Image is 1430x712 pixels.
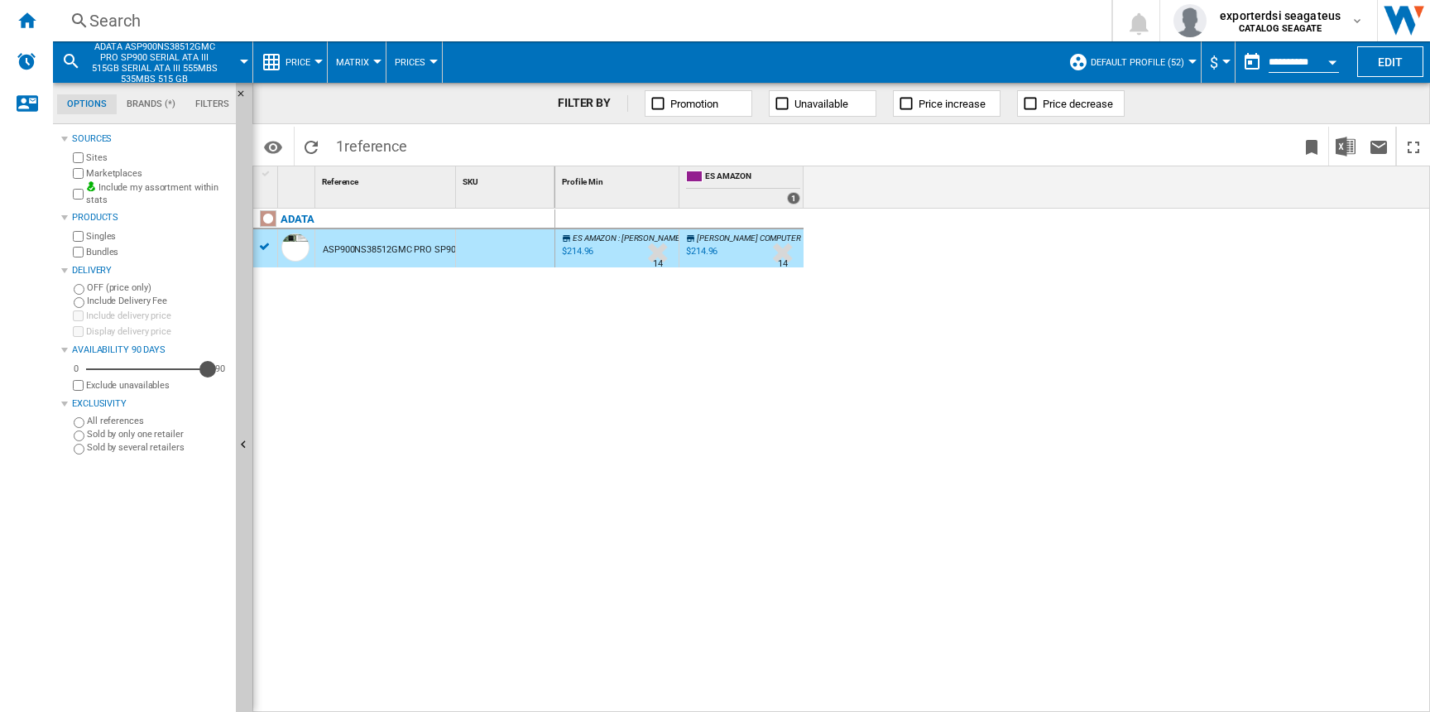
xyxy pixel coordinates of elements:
[87,415,229,427] label: All references
[645,90,752,117] button: Promotion
[1317,45,1347,75] button: Open calendar
[72,344,229,357] div: Availability 90 Days
[395,41,434,83] div: Prices
[1362,127,1395,166] button: Send this report by email
[323,231,715,269] div: ASP900NS38512GMC PRO SP900 SERIAL ATA III 515GB SERIAL ATA III 555MBS 535MBS 515 GB
[1043,98,1113,110] span: Price decrease
[778,256,788,272] div: Delivery Time : 14 days
[344,137,407,155] span: reference
[86,230,229,243] label: Singles
[74,444,84,455] input: Sold by several retailers
[336,41,377,83] button: Matrix
[794,98,848,110] span: Unavailable
[573,233,617,243] span: ES AMAZON
[73,152,84,163] input: Sites
[336,57,369,68] span: Matrix
[262,41,319,83] div: Price
[89,9,1068,32] div: Search
[1091,41,1192,83] button: Default profile (52)
[1202,41,1236,83] md-menu: Currency
[72,397,229,411] div: Exclusivity
[1210,54,1218,71] span: $
[1336,137,1356,156] img: excel-24x24.png
[61,41,244,83] div: ADATA ASP900NS38512GMC PRO SP900 SERIAL ATA III 515GB SERIAL ATA III 555MBS 535MBS 515 GB
[72,264,229,277] div: Delivery
[319,166,455,192] div: Sort None
[1091,57,1184,68] span: Default profile (52)
[74,417,84,428] input: All references
[70,363,83,375] div: 0
[459,166,554,192] div: Sort None
[73,168,84,179] input: Marketplaces
[73,247,84,257] input: Bundles
[705,171,800,185] span: ES AMAZON
[88,41,238,83] button: ADATA ASP900NS38512GMC PRO SP900 SERIAL ATA III 515GB SERIAL ATA III 555MBS 535MBS 515 GB
[17,51,36,71] img: alerts-logo.svg
[559,166,679,192] div: Profile Min Sort None
[86,310,229,322] label: Include delivery price
[87,441,229,454] label: Sold by several retailers
[459,166,554,192] div: SKU Sort None
[1210,41,1226,83] button: $
[559,243,593,260] div: Last updated : Friday, 29 August 2025 02:12
[558,95,628,112] div: FILTER BY
[618,233,726,243] span: : [PERSON_NAME] COMPUTER
[686,246,717,257] div: $214.96
[211,363,229,375] div: 90
[1239,23,1322,34] b: CATALOG SEAGATE
[322,177,358,186] span: Reference
[88,41,221,84] span: ADATA ASP900NS38512GMC PRO SP900 SERIAL ATA III 515GB SERIAL ATA III 555MBS 535MBS 515 GB
[1295,127,1328,166] button: Bookmark this report
[74,297,84,308] input: Include Delivery Fee
[1397,127,1430,166] button: Maximize
[72,211,229,224] div: Products
[670,98,718,110] span: Promotion
[87,428,229,440] label: Sold by only one retailer
[286,57,310,68] span: Price
[893,90,1001,117] button: Price increase
[86,379,229,392] label: Exclude unavailables
[463,177,478,186] span: SKU
[57,94,117,114] md-tab-item: Options
[697,233,801,243] span: [PERSON_NAME] COMPUTER
[1329,127,1362,166] button: Download in Excel
[236,83,256,113] button: Hide
[1236,46,1269,79] button: md-calendar
[86,152,229,164] label: Sites
[281,166,314,192] div: Sort None
[395,57,425,68] span: Prices
[328,127,415,161] span: 1
[683,166,804,208] div: ES AMAZON 1 offers sold by ES AMAZON
[295,127,328,166] button: Reload
[87,281,229,294] label: OFF (price only)
[257,132,290,161] button: Options
[73,326,84,337] input: Display delivery price
[1173,4,1207,37] img: profile.jpg
[653,256,663,272] div: Delivery Time : 14 days
[286,41,319,83] button: Price
[769,90,876,117] button: Unavailable
[86,246,229,258] label: Bundles
[1220,7,1341,24] span: exporterdsi seagateus
[73,184,84,204] input: Include my assortment within stats
[559,166,679,192] div: Sort None
[73,231,84,242] input: Singles
[787,192,800,204] div: 1 offers sold by ES AMAZON
[319,166,455,192] div: Reference Sort None
[86,361,208,378] md-slider: Availability
[86,167,229,180] label: Marketplaces
[86,325,229,338] label: Display delivery price
[1017,90,1125,117] button: Price decrease
[86,181,96,191] img: mysite-bg-18x18.png
[1357,46,1423,77] button: Edit
[73,380,84,391] input: Display delivery price
[1068,41,1192,83] div: Default profile (52)
[74,431,84,441] input: Sold by only one retailer
[74,284,84,295] input: OFF (price only)
[72,132,229,146] div: Sources
[185,94,239,114] md-tab-item: Filters
[562,177,603,186] span: Profile Min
